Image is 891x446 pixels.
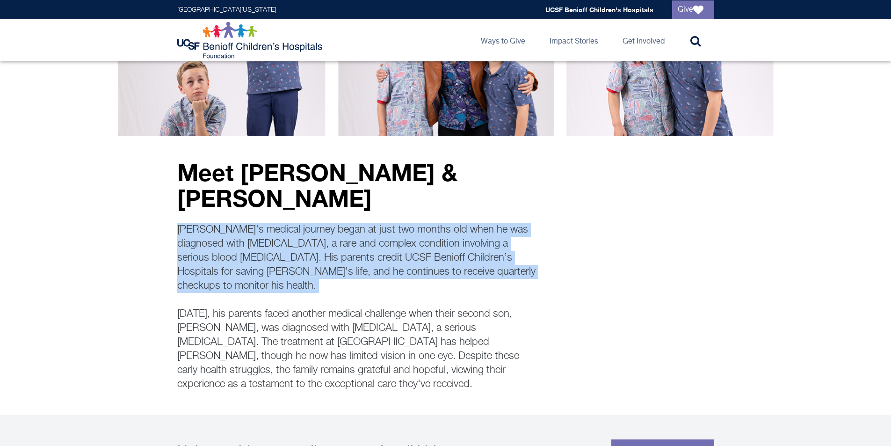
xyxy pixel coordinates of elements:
a: Get Involved [615,19,672,61]
p: Meet [PERSON_NAME] & [PERSON_NAME] [177,160,537,211]
a: UCSF Benioff Children's Hospitals [545,6,653,14]
img: Logo for UCSF Benioff Children's Hospitals Foundation [177,22,325,59]
a: Give [672,0,714,19]
a: Impact Stories [542,19,606,61]
a: [GEOGRAPHIC_DATA][US_STATE] [177,7,276,13]
p: [PERSON_NAME]'s medical journey began at just two months old when he was diagnosed with [MEDICAL_... [177,223,537,391]
a: Ways to Give [473,19,533,61]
